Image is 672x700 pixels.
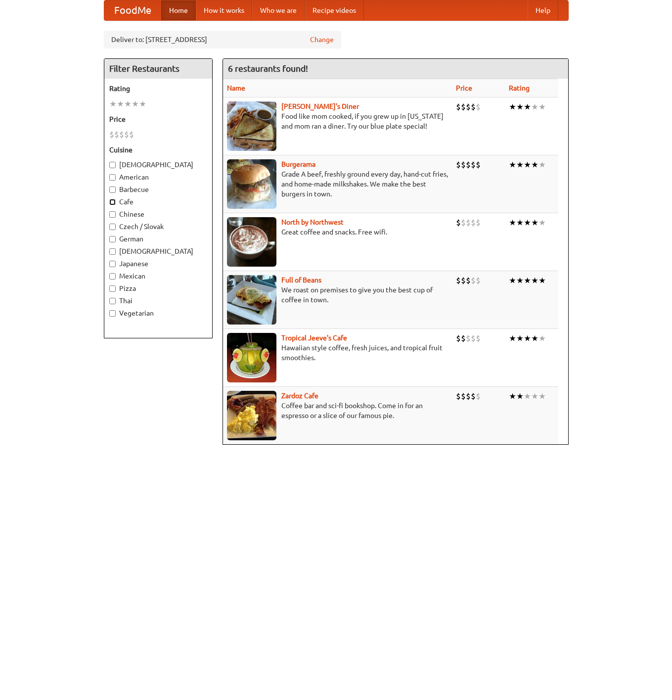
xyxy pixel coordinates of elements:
[109,160,207,170] label: [DEMOGRAPHIC_DATA]
[227,101,276,151] img: sallys.jpg
[524,101,531,112] li: ★
[471,275,476,286] li: $
[456,391,461,402] li: $
[509,84,530,92] a: Rating
[109,187,116,193] input: Barbecue
[227,285,448,305] p: We roast on premises to give you the best cup of coffee in town.
[456,217,461,228] li: $
[509,275,516,286] li: ★
[456,84,472,92] a: Price
[471,333,476,344] li: $
[538,333,546,344] li: ★
[109,236,116,242] input: German
[252,0,305,20] a: Who we are
[528,0,558,20] a: Help
[509,101,516,112] li: ★
[310,35,334,45] a: Change
[538,159,546,170] li: ★
[109,271,207,281] label: Mexican
[109,248,116,255] input: [DEMOGRAPHIC_DATA]
[281,276,321,284] a: Full of Beans
[476,217,481,228] li: $
[114,129,119,140] li: $
[109,273,116,280] input: Mexican
[109,296,207,306] label: Thai
[509,391,516,402] li: ★
[476,159,481,170] li: $
[109,222,207,232] label: Czech / Slovak
[139,98,146,109] li: ★
[281,102,359,110] a: [PERSON_NAME]'s Diner
[476,101,481,112] li: $
[227,391,276,440] img: zardoz.jpg
[109,162,116,168] input: [DEMOGRAPHIC_DATA]
[227,111,448,131] p: Food like mom cooked, if you grew up in [US_STATE] and mom ran a diner. Try our blue plate special!
[531,391,538,402] li: ★
[109,84,207,93] h5: Rating
[461,333,466,344] li: $
[461,275,466,286] li: $
[109,209,207,219] label: Chinese
[305,0,364,20] a: Recipe videos
[227,169,448,199] p: Grade A beef, freshly ground every day, hand-cut fries, and home-made milkshakes. We make the bes...
[109,174,116,181] input: American
[531,101,538,112] li: ★
[281,334,347,342] a: Tropical Jeeve's Cafe
[461,391,466,402] li: $
[132,98,139,109] li: ★
[456,275,461,286] li: $
[516,275,524,286] li: ★
[109,259,207,269] label: Japanese
[461,159,466,170] li: $
[117,98,124,109] li: ★
[456,101,461,112] li: $
[109,285,116,292] input: Pizza
[516,217,524,228] li: ★
[109,172,207,182] label: American
[227,275,276,325] img: beans.jpg
[524,391,531,402] li: ★
[471,391,476,402] li: $
[227,159,276,209] img: burgerama.jpg
[476,333,481,344] li: $
[109,261,116,267] input: Japanese
[538,217,546,228] li: ★
[461,101,466,112] li: $
[509,159,516,170] li: ★
[466,275,471,286] li: $
[124,98,132,109] li: ★
[227,84,245,92] a: Name
[531,275,538,286] li: ★
[109,199,116,205] input: Cafe
[281,392,318,400] b: Zardoz Cafe
[227,401,448,420] p: Coffee bar and sci-fi bookshop. Come in for an espresso or a slice of our famous pie.
[466,391,471,402] li: $
[466,159,471,170] li: $
[281,160,315,168] b: Burgerama
[281,218,344,226] a: North by Northwest
[119,129,124,140] li: $
[531,159,538,170] li: ★
[129,129,134,140] li: $
[456,333,461,344] li: $
[109,308,207,318] label: Vegetarian
[104,31,341,48] div: Deliver to: [STREET_ADDRESS]
[109,197,207,207] label: Cafe
[461,217,466,228] li: $
[227,333,276,382] img: jeeves.jpg
[516,101,524,112] li: ★
[109,211,116,218] input: Chinese
[516,391,524,402] li: ★
[109,145,207,155] h5: Cuisine
[109,114,207,124] h5: Price
[538,275,546,286] li: ★
[104,59,212,79] h4: Filter Restaurants
[531,333,538,344] li: ★
[466,333,471,344] li: $
[524,333,531,344] li: ★
[109,234,207,244] label: German
[509,333,516,344] li: ★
